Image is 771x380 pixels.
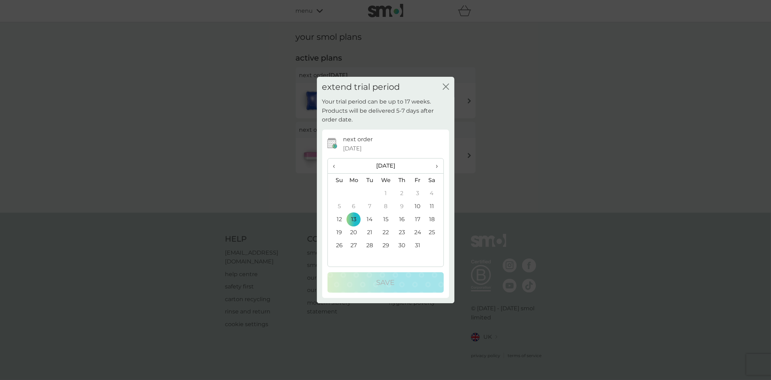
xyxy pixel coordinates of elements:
td: 13 [346,213,362,226]
td: 27 [346,239,362,252]
th: Tu [362,174,378,187]
th: We [378,174,394,187]
td: 25 [426,226,443,239]
p: next order [343,135,373,144]
p: Your trial period can be up to 17 weeks. Products will be delivered 5-7 days after order date. [322,97,449,124]
th: Th [394,174,410,187]
td: 11 [426,200,443,213]
td: 22 [378,226,394,239]
td: 23 [394,226,410,239]
td: 31 [410,239,426,252]
button: Save [328,272,444,293]
th: Sa [426,174,443,187]
th: Mo [346,174,362,187]
td: 1 [378,187,394,200]
h2: extend trial period [322,82,400,92]
td: 19 [328,226,346,239]
td: 18 [426,213,443,226]
td: 8 [378,200,394,213]
td: 15 [378,213,394,226]
td: 26 [328,239,346,252]
td: 9 [394,200,410,213]
td: 5 [328,200,346,213]
th: [DATE] [346,158,426,174]
span: › [431,158,438,173]
th: Su [328,174,346,187]
span: ‹ [333,158,341,173]
span: [DATE] [343,144,362,153]
td: 3 [410,187,426,200]
td: 28 [362,239,378,252]
th: Fr [410,174,426,187]
p: Save [377,277,395,288]
td: 30 [394,239,410,252]
td: 21 [362,226,378,239]
td: 14 [362,213,378,226]
td: 10 [410,200,426,213]
td: 12 [328,213,346,226]
button: close [443,83,449,91]
td: 4 [426,187,443,200]
td: 6 [346,200,362,213]
td: 24 [410,226,426,239]
td: 20 [346,226,362,239]
td: 2 [394,187,410,200]
td: 17 [410,213,426,226]
td: 29 [378,239,394,252]
td: 16 [394,213,410,226]
td: 7 [362,200,378,213]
